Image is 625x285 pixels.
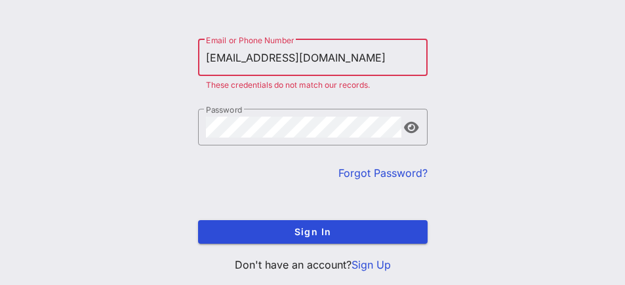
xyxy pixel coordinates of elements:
[209,226,417,237] span: Sign In
[404,121,419,134] button: append icon
[206,81,420,89] div: These credentials do not match our records.
[352,258,391,271] a: Sign Up
[198,257,428,273] p: Don't have an account?
[206,105,243,115] label: Password
[338,166,428,180] a: Forgot Password?
[198,220,428,244] button: Sign In
[206,35,294,45] label: Email or Phone Number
